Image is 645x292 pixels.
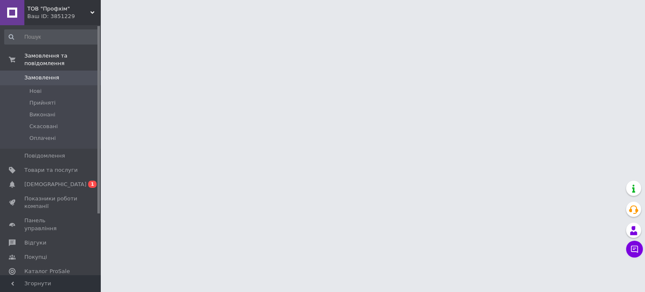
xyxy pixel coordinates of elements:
span: Панель управління [24,217,78,232]
span: Відгуки [24,239,46,247]
span: Повідомлення [24,152,65,160]
span: Товари та послуги [24,166,78,174]
div: Ваш ID: 3851229 [27,13,101,20]
button: Чат з покупцем [626,241,643,258]
span: Скасовані [29,123,58,130]
span: Замовлення та повідомлення [24,52,101,67]
span: Прийняті [29,99,55,107]
span: Каталог ProSale [24,268,70,275]
span: Замовлення [24,74,59,82]
span: 1 [88,181,97,188]
span: [DEMOGRAPHIC_DATA] [24,181,87,188]
span: ТОВ "Профхім" [27,5,90,13]
span: Виконані [29,111,55,118]
input: Пошук [4,29,99,45]
span: Показники роботи компанії [24,195,78,210]
span: Оплачені [29,134,56,142]
span: Нові [29,87,42,95]
span: Покупці [24,253,47,261]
